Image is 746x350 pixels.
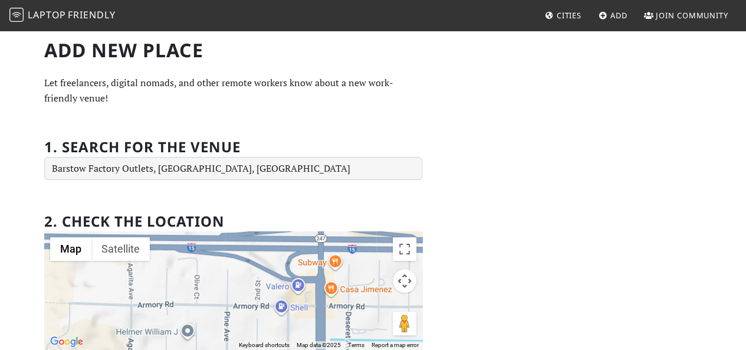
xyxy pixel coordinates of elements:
[44,76,422,106] p: Let freelancers, digital nomads, and other remote workers know about a new work-friendly venue!
[393,237,416,261] button: Toggle fullscreen view
[44,39,422,61] h1: Add new Place
[44,125,76,215] label: If you are a human, ignore this field
[639,5,733,26] a: Join Community
[44,213,225,230] h2: 2. Check the location
[47,334,86,349] a: Open this area in Google Maps (opens a new window)
[47,334,86,349] img: Google
[91,237,150,261] button: Show satellite imagery
[239,341,290,349] button: Keyboard shortcuts
[393,269,416,293] button: Map camera controls
[9,5,116,26] a: LaptopFriendly LaptopFriendly
[393,312,416,335] button: Drag Pegman onto the map to open Street View
[557,10,581,21] span: Cities
[540,5,586,26] a: Cities
[50,237,91,261] button: Show street map
[68,8,115,21] span: Friendly
[610,10,627,21] span: Add
[44,157,422,181] input: Enter a location
[28,8,66,21] span: Laptop
[297,342,341,348] span: Map data ©2025
[594,5,632,26] a: Add
[656,10,728,21] span: Join Community
[372,342,419,348] a: Report a map error
[44,139,241,156] h2: 1. Search for the venue
[348,342,364,348] a: Terms (opens in new tab)
[9,8,24,22] img: LaptopFriendly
